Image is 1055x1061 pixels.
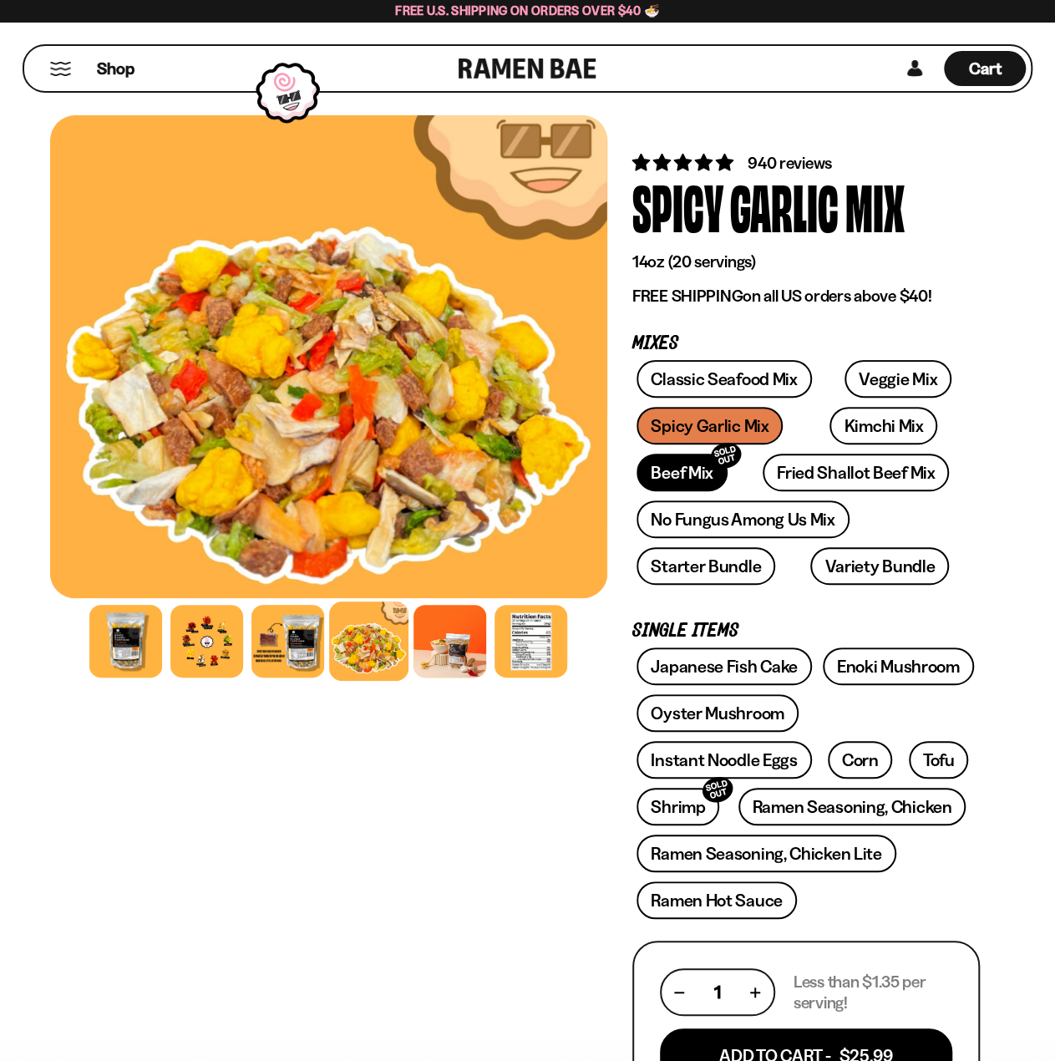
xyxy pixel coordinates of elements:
div: SOLD OUT [700,774,737,806]
a: Ramen Seasoning, Chicken [738,788,966,825]
p: 14oz (20 servings) [632,251,980,272]
a: Cart [944,46,1026,91]
p: on all US orders above $40! [632,286,980,307]
a: Ramen Hot Sauce [637,881,797,919]
p: Less than $1.35 per serving! [794,972,952,1013]
a: ShrimpSOLD OUT [637,788,719,825]
a: Veggie Mix [845,360,951,398]
a: Kimchi Mix [829,407,937,444]
a: Starter Bundle [637,547,775,585]
a: Japanese Fish Cake [637,647,812,685]
a: Fried Shallot Beef Mix [763,454,949,491]
div: SOLD OUT [708,439,744,472]
span: Free U.S. Shipping on Orders over $40 🍜 [395,3,660,18]
a: Ramen Seasoning, Chicken Lite [637,835,895,872]
a: Beef MixSOLD OUT [637,454,728,491]
a: No Fungus Among Us Mix [637,500,849,538]
span: Shop [97,58,134,80]
span: Cart [969,58,1002,79]
a: Classic Seafood Mix [637,360,811,398]
div: Spicy [632,175,723,237]
a: Oyster Mushroom [637,694,799,732]
a: Corn [828,741,893,779]
span: 1 [714,982,721,1003]
a: Instant Noodle Eggs [637,741,811,779]
p: Single Items [632,623,980,639]
a: Shop [97,51,134,86]
a: Enoki Mushroom [823,647,974,685]
div: Garlic [730,175,839,237]
strong: FREE SHIPPING [632,286,743,306]
button: Mobile Menu Trigger [49,62,72,76]
p: Mixes [632,336,980,352]
a: Variety Bundle [810,547,949,585]
div: Mix [845,175,905,237]
span: 4.75 stars [632,152,737,173]
span: 940 reviews [748,153,832,173]
a: Tofu [909,741,969,779]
